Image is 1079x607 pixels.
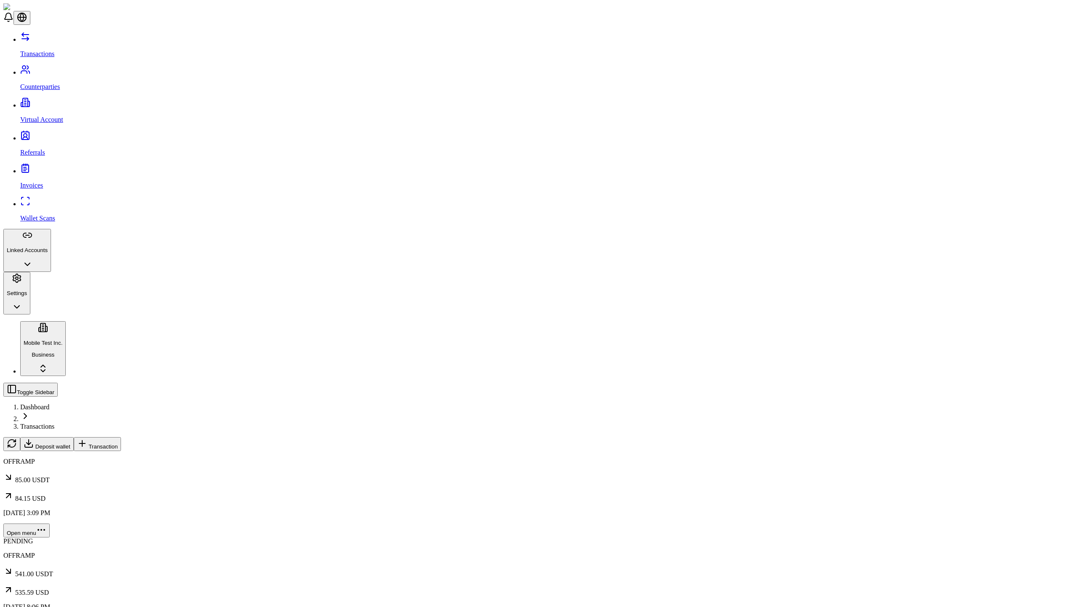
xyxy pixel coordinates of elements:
p: Settings [7,290,27,296]
p: 535.59 USD [3,585,1076,596]
p: 85.00 USDT [3,472,1076,484]
p: OFFRAMP [3,552,1076,559]
a: Wallet Scans [20,200,1076,222]
div: PENDING [3,537,1076,545]
nav: breadcrumb [3,403,1076,430]
button: Mobile Test Inc.Business [20,321,66,376]
p: Wallet Scans [20,215,1076,222]
p: Transactions [20,50,1076,58]
p: Mobile Test Inc. [24,340,62,346]
span: Toggle Sidebar [17,389,54,395]
a: Invoices [20,167,1076,189]
button: Settings [3,272,30,315]
span: Deposit wallet [35,443,70,450]
p: [DATE] 3:09 PM [3,509,1076,517]
p: Virtual Account [20,116,1076,124]
p: Referrals [20,149,1076,156]
p: Counterparties [20,83,1076,91]
span: Open menu [7,530,36,536]
a: Virtual Account [20,102,1076,124]
button: Toggle Sidebar [3,383,58,397]
p: Business [24,352,62,358]
button: Linked Accounts [3,229,51,272]
a: Transactions [20,423,54,430]
a: Counterparties [20,69,1076,91]
button: Open menu [3,524,50,537]
button: Transaction [74,437,121,451]
p: Invoices [20,182,1076,189]
button: Deposit wallet [20,437,74,451]
img: ShieldPay Logo [3,3,54,11]
a: Transactions [20,36,1076,58]
a: Dashboard [20,403,49,411]
p: 541.00 USDT [3,566,1076,578]
p: OFFRAMP [3,458,1076,465]
span: Transaction [89,443,118,450]
a: Referrals [20,134,1076,156]
p: Linked Accounts [7,247,48,253]
p: 84.15 USD [3,491,1076,502]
